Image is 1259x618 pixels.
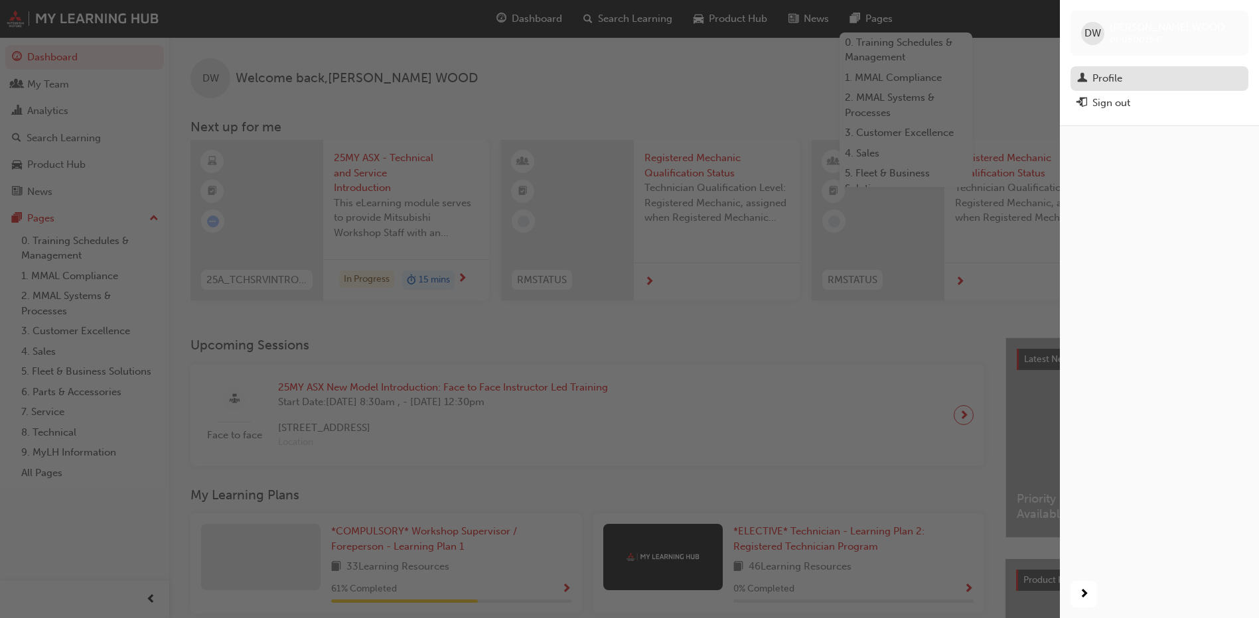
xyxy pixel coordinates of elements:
span: [PERSON_NAME] WOOD [1110,21,1224,33]
a: Profile [1071,66,1248,91]
span: man-icon [1077,73,1087,85]
span: next-icon [1079,586,1089,603]
div: Sign out [1092,95,1130,111]
span: exit-icon [1077,97,1087,109]
span: DW [1084,26,1101,41]
span: 0005001547 [1110,34,1164,45]
button: Sign out [1071,91,1248,115]
div: Profile [1092,71,1122,86]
